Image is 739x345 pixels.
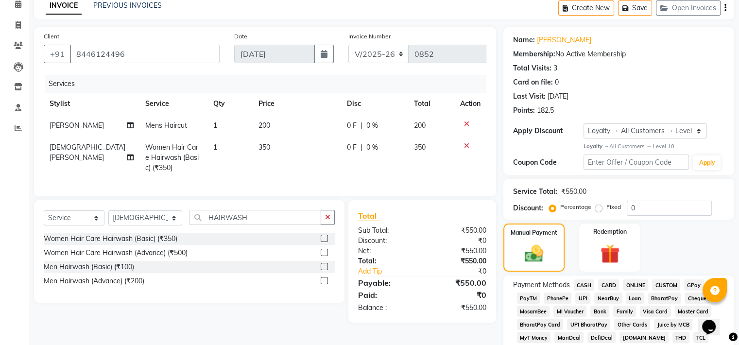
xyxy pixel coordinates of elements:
span: BharatPay Card [517,319,564,330]
span: MariDeal [554,332,584,343]
span: MI Voucher [553,306,586,317]
strong: Loyalty → [584,143,609,150]
span: Visa Card [640,306,671,317]
div: ₹550.00 [422,256,494,266]
div: Men Hairwash (Basic) (₹100) [44,262,134,272]
div: Net: [351,246,422,256]
span: CARD [598,279,619,291]
span: PhonePe [544,293,571,304]
span: Payment Methods [513,280,570,290]
th: Total [408,93,454,115]
div: Coupon Code [513,157,584,168]
span: 1 [213,143,217,152]
img: _gift.svg [594,242,626,266]
span: UPI BharatPay [567,319,610,330]
span: 0 % [366,121,378,131]
label: Invoice Number [348,32,391,41]
span: [DEMOGRAPHIC_DATA][PERSON_NAME] [50,143,125,162]
span: Total [358,211,380,221]
span: 200 [414,121,426,130]
span: 0 % [366,142,378,153]
button: +91 [44,45,71,63]
span: THD [672,332,689,343]
a: [PERSON_NAME] [537,35,591,45]
button: Save [618,0,652,16]
a: Add Tip [351,266,434,276]
span: [PERSON_NAME] [50,121,104,130]
span: Women Hair Care Hairwash (Basic) (₹350) [145,143,199,172]
span: 200 [258,121,270,130]
span: Other Cards [614,319,650,330]
a: PREVIOUS INVOICES [93,1,162,10]
span: 0 F [347,142,357,153]
span: UPI [575,293,590,304]
span: CASH [574,279,595,291]
div: Membership: [513,49,555,59]
div: 0 [555,77,559,87]
button: Open Invoices [656,0,721,16]
div: ₹550.00 [422,225,494,236]
span: Family [613,306,636,317]
span: ONLINE [623,279,648,291]
div: [DATE] [548,91,568,102]
div: Total: [351,256,422,266]
th: Disc [341,93,409,115]
div: Card on file: [513,77,553,87]
input: Search by Name/Mobile/Email/Code [70,45,220,63]
th: Action [454,93,486,115]
div: ₹0 [422,289,494,301]
span: Bank [590,306,609,317]
div: ₹0 [434,266,493,276]
th: Qty [207,93,253,115]
div: All Customers → Level 10 [584,142,724,151]
div: 182.5 [537,105,554,116]
div: Points: [513,105,535,116]
div: Paid: [351,289,422,301]
span: BharatPay [648,293,681,304]
div: Women Hair Care Hairwash (Basic) (₹350) [44,234,177,244]
button: Apply [693,155,721,170]
span: [DOMAIN_NAME] [619,332,669,343]
div: Apply Discount [513,126,584,136]
button: Create New [558,0,614,16]
div: Women Hair Care Hairwash (Advance) (₹500) [44,248,188,258]
div: Name: [513,35,535,45]
span: PayTM [517,293,540,304]
label: Redemption [593,227,627,236]
div: Sub Total: [351,225,422,236]
iframe: chat widget [698,306,729,335]
span: NearBuy [594,293,622,304]
span: Juice by MCB [654,319,692,330]
span: Cheque [685,293,709,304]
label: Manual Payment [511,228,557,237]
span: 1 [213,121,217,130]
span: 0 F [347,121,357,131]
th: Service [139,93,207,115]
div: Balance : [351,303,422,313]
div: ₹550.00 [422,303,494,313]
span: | [361,142,362,153]
label: Fixed [606,203,621,211]
div: Discount: [513,203,543,213]
div: ₹550.00 [422,246,494,256]
div: Discount: [351,236,422,246]
span: DefiDeal [587,332,616,343]
input: Enter Offer / Coupon Code [584,155,689,170]
span: GPay [684,279,704,291]
div: Service Total: [513,187,557,197]
img: _cash.svg [519,243,549,264]
span: CUSTOM [652,279,680,291]
div: Total Visits: [513,63,551,73]
th: Price [253,93,341,115]
label: Percentage [560,203,591,211]
span: | [361,121,362,131]
span: Master Card [675,306,712,317]
span: MosamBee [517,306,550,317]
div: ₹550.00 [422,277,494,289]
span: Mens Haircut [145,121,187,130]
div: Payable: [351,277,422,289]
span: Loan [626,293,644,304]
input: Search or Scan [189,210,321,225]
span: 350 [414,143,426,152]
div: No Active Membership [513,49,724,59]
